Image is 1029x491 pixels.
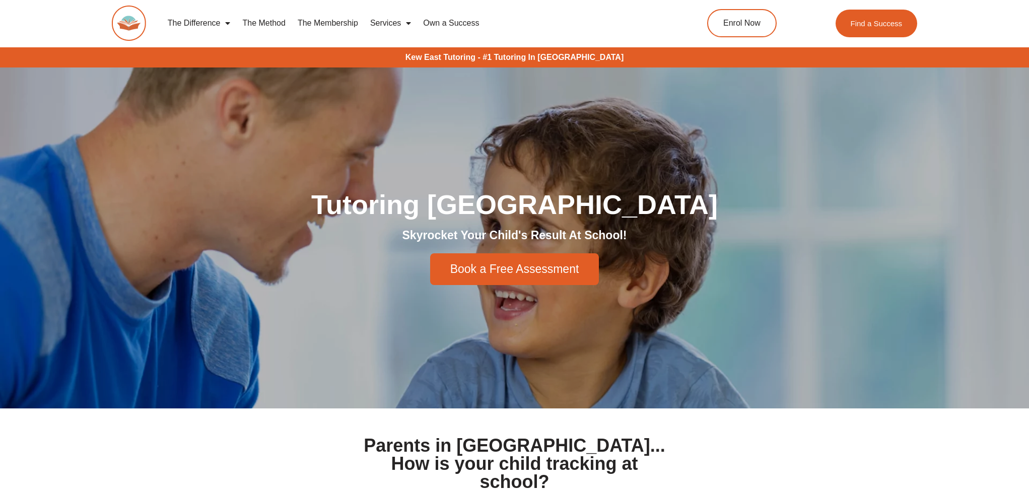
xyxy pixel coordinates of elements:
[233,191,797,218] h1: Tutoring [GEOGRAPHIC_DATA]
[430,253,599,285] a: Book a Free Assessment
[360,437,670,491] h1: Parents in [GEOGRAPHIC_DATA]... How is your child tracking at school?
[233,228,797,243] h2: Skyrocket Your Child's Result At School!
[851,20,903,27] span: Find a Success
[292,12,364,35] a: The Membership
[162,12,661,35] nav: Menu
[417,12,485,35] a: Own a Success
[723,19,761,27] span: Enrol Now
[364,12,417,35] a: Services
[236,12,291,35] a: The Method
[162,12,237,35] a: The Difference
[707,9,777,37] a: Enrol Now
[836,10,918,37] a: Find a Success
[450,263,579,275] span: Book a Free Assessment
